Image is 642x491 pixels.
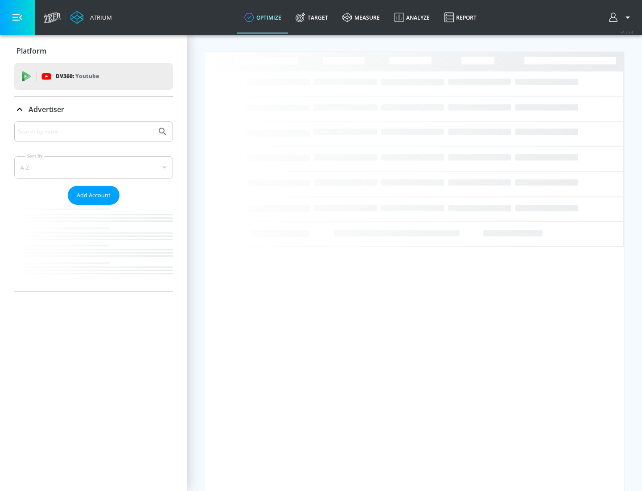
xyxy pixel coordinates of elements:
button: Add Account [68,186,119,205]
div: Advertiser [14,97,173,122]
a: Analyze [387,1,437,33]
div: DV360: Youtube [14,63,173,90]
a: measure [335,1,387,33]
div: A-Z [14,156,173,179]
p: Advertiser [29,104,64,114]
a: Atrium [70,11,112,24]
a: Target [288,1,335,33]
label: Sort By [25,153,45,159]
p: DV360: [56,71,99,81]
span: Add Account [77,190,111,200]
a: Report [437,1,484,33]
div: Platform [14,38,173,63]
div: Atrium [86,13,112,21]
p: Platform [16,46,46,56]
nav: list of Advertiser [14,205,173,291]
div: Advertiser [14,121,173,291]
input: Search by name [18,126,153,137]
a: optimize [237,1,288,33]
span: v 4.25.4 [621,29,633,34]
p: Youtube [75,71,99,81]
